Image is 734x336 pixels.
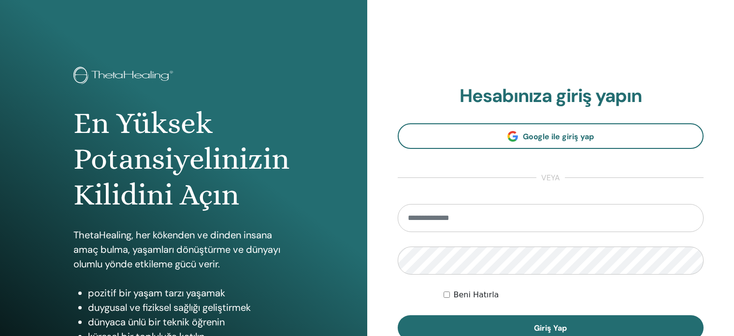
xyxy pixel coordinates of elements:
[536,172,565,184] span: veya
[398,85,704,107] h2: Hesabınıza giriş yapın
[88,286,294,300] li: pozitif bir yaşam tarzı yaşamak
[444,289,704,301] div: Keep me authenticated indefinitely or until I manually logout
[534,323,567,333] span: Giriş Yap
[523,131,594,142] span: Google ile giriş yap
[73,228,294,271] p: ThetaHealing, her kökenden ve dinden insana amaç bulma, yaşamları dönüştürme ve dünyayı olumlu yö...
[88,315,294,329] li: dünyaca ünlü bir teknik öğrenin
[88,300,294,315] li: duygusal ve fiziksel sağlığı geliştirmek
[73,105,294,213] h1: En Yüksek Potansiyelinizin Kilidini Açın
[454,289,499,301] label: Beni Hatırla
[398,123,704,149] a: Google ile giriş yap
